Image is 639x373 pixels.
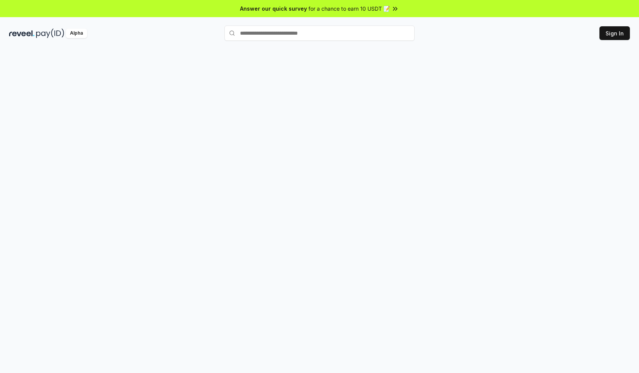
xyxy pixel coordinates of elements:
[240,5,307,13] span: Answer our quick survey
[308,5,390,13] span: for a chance to earn 10 USDT 📝
[599,26,630,40] button: Sign In
[66,29,87,38] div: Alpha
[9,29,35,38] img: reveel_dark
[36,29,64,38] img: pay_id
